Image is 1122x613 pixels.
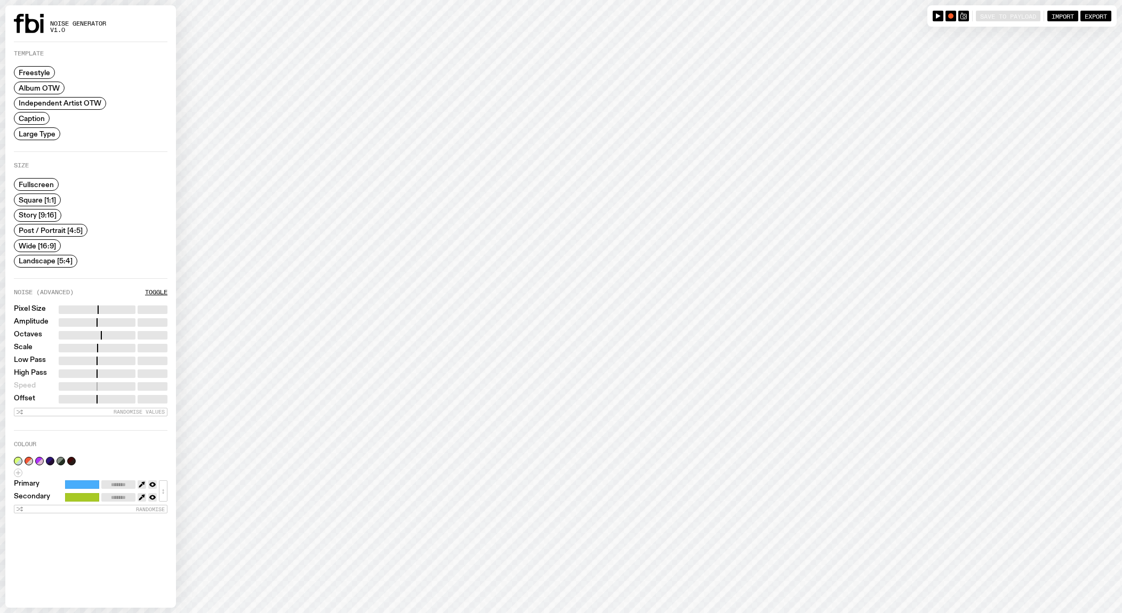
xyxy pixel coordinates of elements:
[14,480,39,489] label: Primary
[19,227,83,235] span: Post / Portrait [4:5]
[159,480,167,502] button: ↕
[19,130,55,138] span: Large Type
[14,357,46,365] label: Low Pass
[14,331,42,340] label: Octaves
[14,395,35,404] label: Offset
[14,305,46,314] label: Pixel Size
[14,441,36,447] label: Colour
[976,11,1040,21] button: Save to Payload
[14,163,29,168] label: Size
[14,382,36,391] label: Speed
[14,51,44,57] label: Template
[19,241,56,249] span: Wide [16:9]
[14,344,33,352] label: Scale
[14,289,74,295] label: Noise (Advanced)
[1085,12,1107,19] span: Export
[19,99,101,107] span: Independent Artist OTW
[14,408,167,416] button: Randomise Values
[19,69,50,77] span: Freestyle
[1047,11,1078,21] button: Import
[145,289,167,295] button: Toggle
[19,257,73,265] span: Landscape [5:4]
[19,181,54,189] span: Fullscreen
[14,493,50,502] label: Secondary
[19,196,56,204] span: Square [1:1]
[136,506,165,512] span: Randomise
[19,115,45,123] span: Caption
[14,505,167,513] button: Randomise
[980,12,1036,19] span: Save to Payload
[114,409,165,415] span: Randomise Values
[1080,11,1111,21] button: Export
[1052,12,1074,19] span: Import
[19,211,57,219] span: Story [9:16]
[14,318,49,327] label: Amplitude
[50,27,106,33] span: v1.0
[50,21,106,27] span: Noise Generator
[19,84,60,92] span: Album OTW
[14,369,47,378] label: High Pass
